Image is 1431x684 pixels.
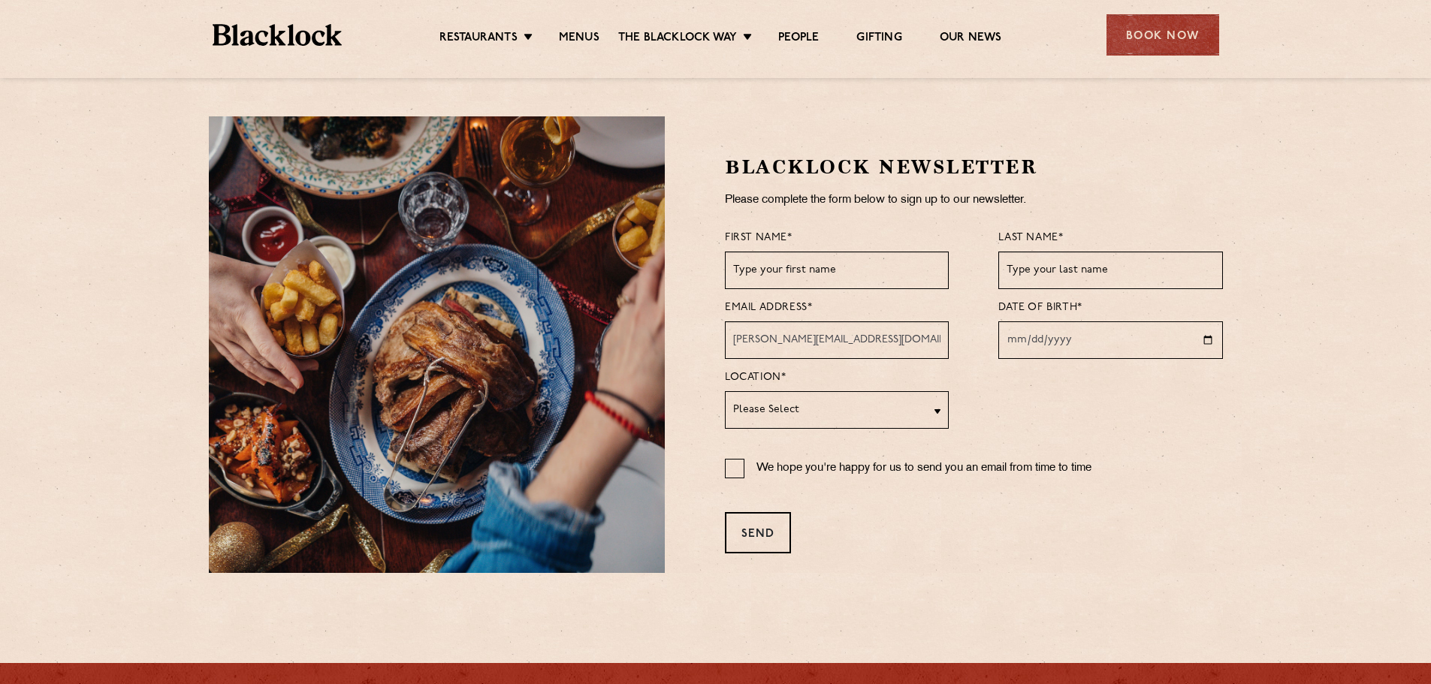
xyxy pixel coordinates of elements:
a: The Blacklock Way [618,31,737,47]
p: Please complete the form below to sign up to our newsletter. [725,191,1223,210]
a: People [778,31,819,47]
a: Restaurants [439,31,518,47]
p: We hope you're happy for us to send you an email from time to time [756,459,1091,478]
input: Type your last name [998,252,1222,289]
a: Our News [940,31,1002,47]
label: Location* [725,368,786,387]
div: Send [725,512,791,553]
a: Gifting [856,31,901,47]
a: Menus [559,31,599,47]
label: Email Address* [725,298,812,318]
div: Book Now [1106,14,1219,56]
h2: Blacklock Newsletter [725,154,1223,180]
label: Date of Birth* [998,298,1082,318]
input: Type your date of birth [998,321,1222,359]
img: BL_Textured_Logo-footer-cropped.svg [213,24,343,46]
label: Last name* [998,228,1063,248]
input: Type your first name [725,252,949,289]
input: Type your email address [725,321,949,359]
label: First name* [725,228,792,248]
